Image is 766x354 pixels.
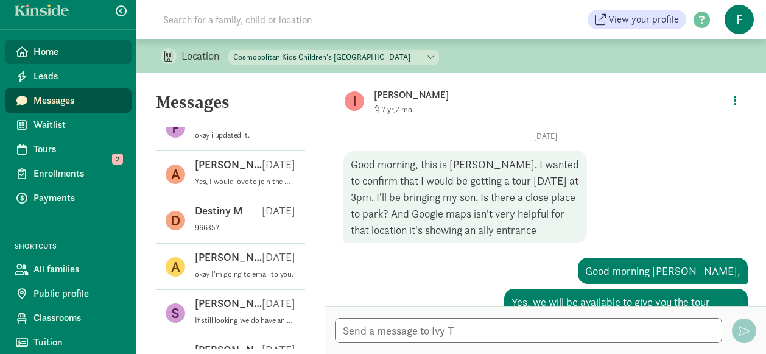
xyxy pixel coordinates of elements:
p: 966357 [195,223,295,233]
div: Good morning, this is [PERSON_NAME]. I wanted to confirm that I would be getting a tour [DATE] at... [343,151,587,243]
p: okay i updated it. [195,130,295,140]
p: [DATE] [262,204,295,218]
span: All families [33,262,122,277]
span: Waitlist [33,118,122,132]
figure: I [345,91,364,111]
a: Waitlist [5,113,132,137]
p: [PERSON_NAME] [195,296,262,311]
a: Classrooms [5,306,132,330]
a: All families [5,257,132,281]
figure: A [166,257,185,277]
span: Tours [33,142,122,157]
p: [DATE] [262,250,295,264]
span: Tuition [33,335,122,350]
a: Leads [5,64,132,88]
span: Home [33,44,122,59]
span: View your profile [608,12,679,27]
p: [PERSON_NAME] [374,87,724,104]
figure: D [166,211,185,230]
a: Tours 2 [5,137,132,161]
a: View your profile [588,10,686,29]
p: Destiny M [195,204,243,218]
figure: S [166,303,185,323]
input: Search for a family, child or location [156,7,497,32]
div: Good morning [PERSON_NAME], [578,258,748,284]
a: Home [5,40,132,64]
p: [PERSON_NAME] [195,250,262,264]
span: 2 [112,154,123,165]
figure: A [166,165,185,184]
span: Leads [33,69,122,83]
p: If still looking we do have an spot avaliable [195,316,295,325]
span: Enrollments [33,166,122,181]
span: Classrooms [33,311,122,325]
p: Yes, I would love to join the waitlist [195,177,295,186]
span: Payments [33,191,122,205]
a: Public profile [5,281,132,306]
p: [DATE] [262,296,295,311]
a: Payments [5,186,132,210]
h5: Messages [136,93,325,122]
span: Messages [33,93,122,108]
span: Public profile [33,286,122,301]
p: [DATE] [343,132,748,141]
figure: F [166,118,185,138]
a: Messages [5,88,132,113]
span: 2 [395,104,412,115]
p: [PERSON_NAME] [195,157,262,172]
a: Enrollments [5,161,132,186]
span: 7 [382,104,395,115]
p: Location [181,49,228,63]
p: okay I'm going to email to you. [195,269,295,279]
span: f [725,5,754,34]
p: [DATE] [262,157,295,172]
